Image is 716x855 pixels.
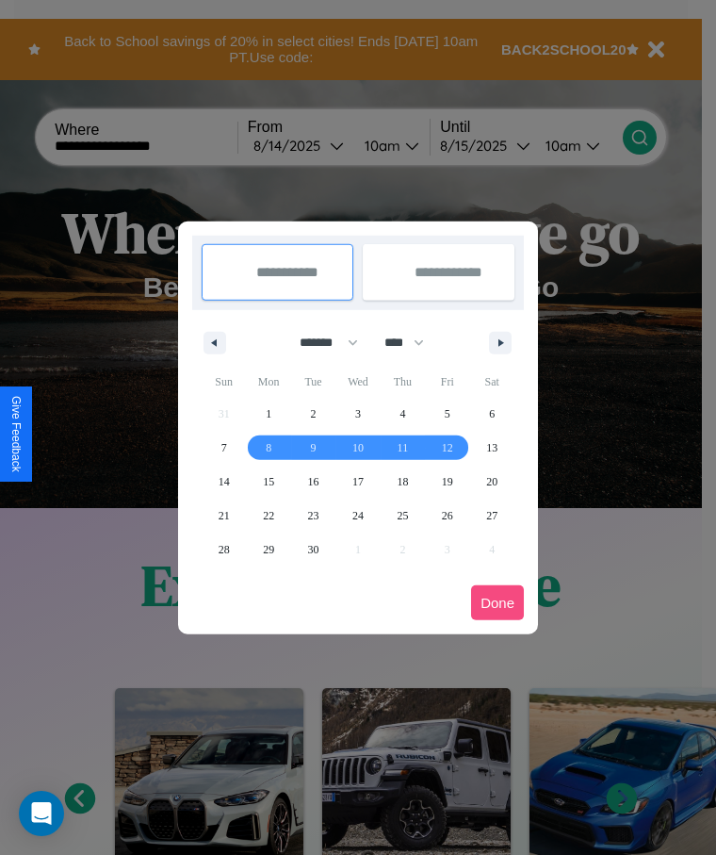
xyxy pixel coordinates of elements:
[425,499,469,533] button: 26
[425,367,469,397] span: Fri
[335,367,380,397] span: Wed
[397,465,408,499] span: 18
[425,431,469,465] button: 12
[291,465,335,499] button: 16
[311,397,317,431] span: 2
[246,397,290,431] button: 1
[381,499,425,533] button: 25
[398,431,409,465] span: 11
[355,397,361,431] span: 3
[308,465,319,499] span: 16
[381,367,425,397] span: Thu
[425,397,469,431] button: 5
[470,367,514,397] span: Sat
[470,465,514,499] button: 20
[202,533,246,567] button: 28
[311,431,317,465] span: 9
[291,499,335,533] button: 23
[202,499,246,533] button: 21
[308,499,319,533] span: 23
[442,465,453,499] span: 19
[335,465,380,499] button: 17
[381,397,425,431] button: 4
[246,431,290,465] button: 8
[335,499,380,533] button: 24
[381,465,425,499] button: 18
[486,499,497,533] span: 27
[335,397,380,431] button: 3
[221,431,227,465] span: 7
[246,533,290,567] button: 29
[263,533,274,567] span: 29
[470,431,514,465] button: 13
[219,533,230,567] span: 28
[471,585,524,620] button: Done
[9,396,23,472] div: Give Feedback
[308,533,319,567] span: 30
[352,465,364,499] span: 17
[470,397,514,431] button: 6
[399,397,405,431] span: 4
[442,499,453,533] span: 26
[246,499,290,533] button: 22
[397,499,408,533] span: 25
[381,431,425,465] button: 11
[352,499,364,533] span: 24
[202,367,246,397] span: Sun
[219,499,230,533] span: 21
[445,397,450,431] span: 5
[246,465,290,499] button: 15
[19,791,64,836] div: Open Intercom Messenger
[246,367,290,397] span: Mon
[263,499,274,533] span: 22
[266,397,271,431] span: 1
[266,431,271,465] span: 8
[442,431,453,465] span: 12
[352,431,364,465] span: 10
[425,465,469,499] button: 19
[202,431,246,465] button: 7
[489,397,495,431] span: 6
[291,397,335,431] button: 2
[291,367,335,397] span: Tue
[202,465,246,499] button: 14
[219,465,230,499] span: 14
[335,431,380,465] button: 10
[486,431,497,465] span: 13
[291,431,335,465] button: 9
[263,465,274,499] span: 15
[470,499,514,533] button: 27
[291,533,335,567] button: 30
[486,465,497,499] span: 20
